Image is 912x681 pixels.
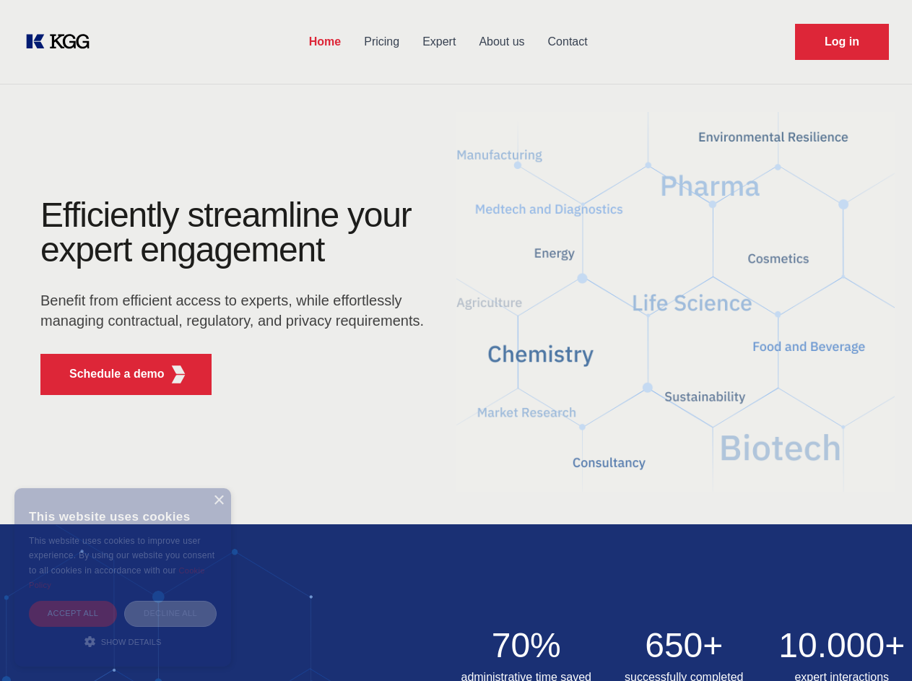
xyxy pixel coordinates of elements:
div: This website uses cookies [29,499,217,534]
div: Accept all [29,601,117,626]
div: Show details [29,634,217,649]
a: Expert [411,23,467,61]
p: Schedule a demo [69,365,165,383]
a: About us [467,23,536,61]
a: Cookie Policy [29,566,205,589]
a: Home [298,23,352,61]
p: Benefit from efficient access to experts, while effortlessly managing contractual, regulatory, an... [40,290,433,331]
span: This website uses cookies to improve user experience. By using our website you consent to all coo... [29,536,214,576]
h2: 70% [456,628,597,663]
img: KGG Fifth Element RED [170,365,188,383]
div: Decline all [124,601,217,626]
img: KGG Fifth Element RED [456,94,895,510]
h2: 650+ [614,628,755,663]
a: Contact [537,23,599,61]
a: KOL Knowledge Platform: Talk to Key External Experts (KEE) [23,30,101,53]
span: Show details [101,638,162,646]
h1: Efficiently streamline your expert engagement [40,198,433,267]
a: Pricing [352,23,411,61]
div: Close [213,495,224,506]
a: Request Demo [795,24,889,60]
button: Schedule a demoKGG Fifth Element RED [40,354,212,395]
